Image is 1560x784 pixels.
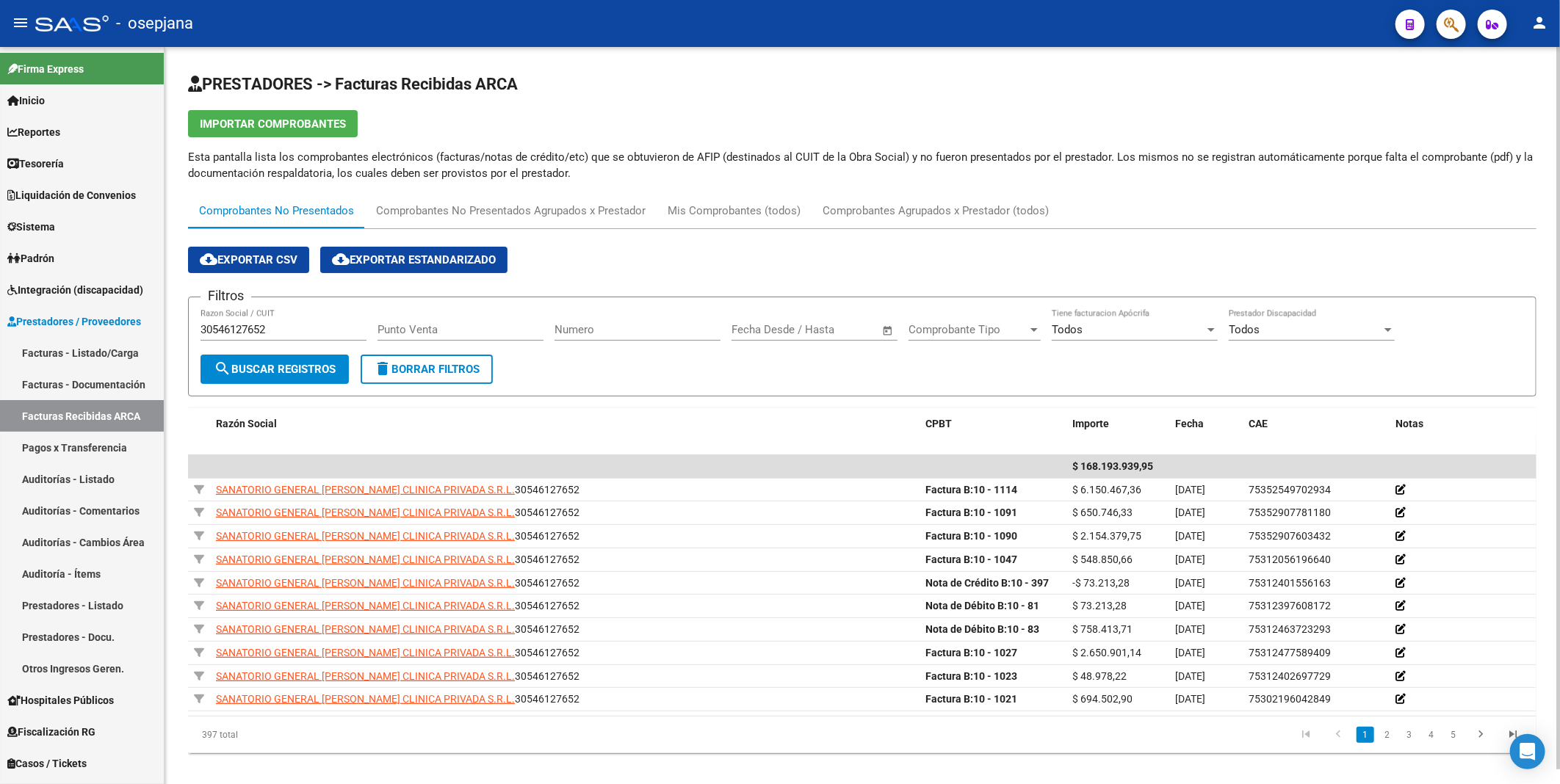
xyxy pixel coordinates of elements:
[1249,600,1331,611] span: 75312397608172
[925,530,973,542] span: Factura B:
[361,355,493,384] button: Borrar Filtros
[201,355,349,384] button: Buscar Registros
[1354,722,1376,747] li: page 1
[1249,484,1331,496] span: 75352549702934
[925,670,973,682] span: Factura B:
[1072,577,1130,589] span: -$ 73.213,28
[12,14,29,32] mat-icon: menu
[1324,727,1352,743] a: go to previous page
[1401,727,1418,743] a: 3
[216,623,515,635] span: SANATORIO GENERAL [PERSON_NAME] CLINICA PRIVADA S.R.L.
[925,530,1017,542] strong: 10 - 1090
[1442,722,1465,747] li: page 5
[214,360,231,377] mat-icon: search
[925,693,1017,705] strong: 10 - 1021
[1379,727,1396,743] a: 2
[1357,727,1374,743] a: 1
[925,553,1017,565] strong: 10 - 1047
[1052,323,1083,336] span: Todos
[925,507,973,518] span: Factura B:
[1072,623,1133,635] span: $ 758.413,71
[925,600,1039,611] strong: 10 - 81
[320,247,508,273] button: Exportar Estandarizado
[1420,722,1442,747] li: page 4
[925,418,952,429] span: CPBT
[925,577,1011,589] span: Nota de Crédito B:
[216,551,914,568] div: 30546127652
[925,670,1017,682] strong: 10 - 1023
[376,203,646,219] div: Comprobantes No Presentados Agrupados x Prestador
[216,670,515,682] span: SANATORIO GENERAL [PERSON_NAME] CLINICA PRIVADA S.R.L.
[7,755,87,772] span: Casos / Tickets
[1531,14,1548,32] mat-icon: person
[1072,670,1127,682] span: $ 48.978,22
[7,724,95,740] span: Fiscalización RG
[1423,727,1440,743] a: 4
[1395,418,1423,429] span: Notas
[1175,623,1205,635] span: [DATE]
[1072,693,1133,705] span: $ 694.502,90
[1175,530,1205,542] span: [DATE]
[925,484,1017,496] strong: 10 - 1114
[1229,323,1260,336] span: Todos
[1175,670,1205,682] span: [DATE]
[7,692,114,708] span: Hospitales Públicos
[216,418,277,429] span: Razón Social
[200,117,346,131] span: Importar Comprobantes
[216,621,914,638] div: 30546127652
[210,408,920,440] datatable-header-cell: Razón Social
[1445,727,1462,743] a: 5
[216,645,914,661] div: 30546127652
[216,691,914,708] div: 30546127652
[1376,722,1398,747] li: page 2
[1249,670,1331,682] span: 75312402697729
[214,363,336,376] span: Buscar Registros
[1066,408,1169,440] datatable-header-cell: Importe
[925,600,1007,611] span: Nota de Débito B:
[1390,408,1536,440] datatable-header-cell: Notas
[1072,418,1109,429] span: Importe
[925,693,973,705] span: Factura B:
[823,203,1049,219] div: Comprobantes Agrupados x Prestador (todos)
[7,124,60,140] span: Reportes
[216,693,515,705] span: SANATORIO GENERAL [PERSON_NAME] CLINICA PRIVADA S.R.L.
[188,149,1536,181] p: Esta pantalla lista los comprobantes electrónicos (facturas/notas de crédito/etc) que se obtuvier...
[1175,577,1205,589] span: [DATE]
[216,507,515,518] span: SANATORIO GENERAL [PERSON_NAME] CLINICA PRIVADA S.R.L.
[925,647,973,658] span: Factura B:
[201,286,251,306] h3: Filtros
[732,323,791,336] input: Fecha inicio
[1072,647,1141,658] span: $ 2.650.901,14
[374,360,391,377] mat-icon: delete
[1249,577,1331,589] span: 75312401556163
[1175,507,1205,518] span: [DATE]
[880,322,897,339] button: Open calendar
[1467,727,1495,743] a: go to next page
[332,250,350,268] mat-icon: cloud_download
[199,203,354,219] div: Comprobantes No Presentados
[7,282,143,298] span: Integración (discapacidad)
[925,507,1017,518] strong: 10 - 1091
[216,577,515,589] span: SANATORIO GENERAL [PERSON_NAME] CLINICA PRIVADA S.R.L.
[1169,408,1243,440] datatable-header-cell: Fecha
[1175,553,1205,565] span: [DATE]
[1243,408,1390,440] datatable-header-cell: CAE
[188,110,358,137] button: Importar Comprobantes
[1249,507,1331,518] span: 75352907781180
[7,92,45,109] span: Inicio
[925,577,1049,589] strong: 10 - 397
[1175,600,1205,611] span: [DATE]
[7,187,136,203] span: Liquidación de Convenios
[7,156,64,172] span: Tesorería
[1175,484,1205,496] span: [DATE]
[7,61,84,77] span: Firma Express
[188,247,309,273] button: Exportar CSV
[1510,734,1545,769] div: Open Intercom Messenger
[116,7,193,40] span: - osepjana
[925,623,1007,635] span: Nota de Débito B:
[216,482,914,498] div: 30546127652
[216,484,515,496] span: SANATORIO GENERAL [PERSON_NAME] CLINICA PRIVADA S.R.L.
[668,203,801,219] div: Mis Comprobantes (todos)
[1072,600,1127,611] span: $ 73.213,28
[216,600,515,611] span: SANATORIO GENERAL [PERSON_NAME] CLINICA PRIVADA S.R.L.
